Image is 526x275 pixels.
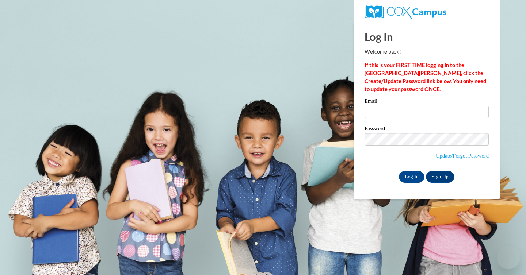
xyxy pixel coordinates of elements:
input: Log In [399,171,424,183]
img: COX Campus [365,5,446,19]
a: COX Campus [365,5,489,19]
strong: If this is your FIRST TIME logging in to the [GEOGRAPHIC_DATA][PERSON_NAME], click the Create/Upd... [365,62,486,92]
p: Welcome back! [365,48,489,56]
h1: Log In [365,29,489,44]
iframe: Button to launch messaging window [497,246,520,269]
label: Email [365,98,489,106]
a: Update/Forgot Password [436,153,489,159]
label: Password [365,126,489,133]
a: Sign Up [426,171,454,183]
